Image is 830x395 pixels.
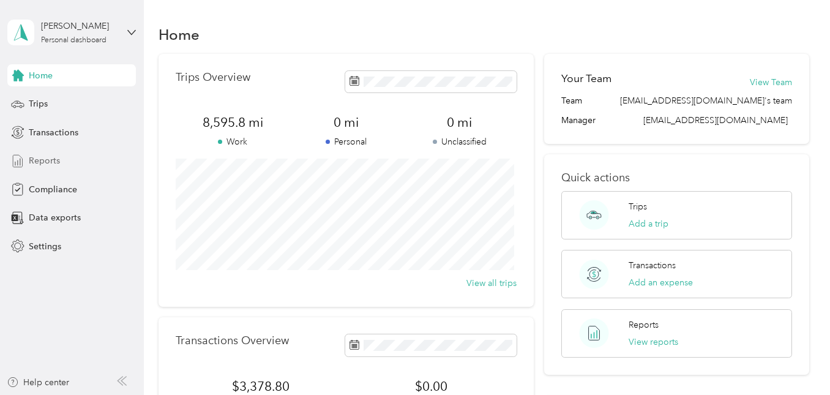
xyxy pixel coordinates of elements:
span: $3,378.80 [176,378,346,395]
span: $0.00 [346,378,516,395]
h1: Home [159,28,200,41]
iframe: Everlance-gr Chat Button Frame [761,326,830,395]
span: 0 mi [290,114,403,131]
button: View reports [629,336,678,348]
p: Reports [629,318,659,331]
p: Work [176,135,289,148]
h2: Your Team [561,71,611,86]
span: Reports [29,154,60,167]
p: Trips [629,200,647,213]
div: Personal dashboard [41,37,107,44]
span: 0 mi [403,114,516,131]
span: Transactions [29,126,78,139]
span: Team [561,94,582,107]
span: Home [29,69,53,82]
span: Data exports [29,211,81,224]
p: Transactions Overview [176,334,289,347]
div: [PERSON_NAME] [41,20,118,32]
p: Personal [290,135,403,148]
span: Compliance [29,183,77,196]
span: Trips [29,97,48,110]
span: Manager [561,114,596,127]
p: Unclassified [403,135,516,148]
button: View Team [750,76,792,89]
button: View all trips [466,277,517,290]
button: Add an expense [629,276,693,289]
p: Trips Overview [176,71,250,84]
span: [EMAIL_ADDRESS][DOMAIN_NAME] [643,115,788,126]
p: Quick actions [561,171,791,184]
p: Transactions [629,259,676,272]
span: 8,595.8 mi [176,114,289,131]
button: Help center [7,376,69,389]
span: [EMAIL_ADDRESS][DOMAIN_NAME]'s team [620,94,792,107]
span: Settings [29,240,61,253]
button: Add a trip [629,217,668,230]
